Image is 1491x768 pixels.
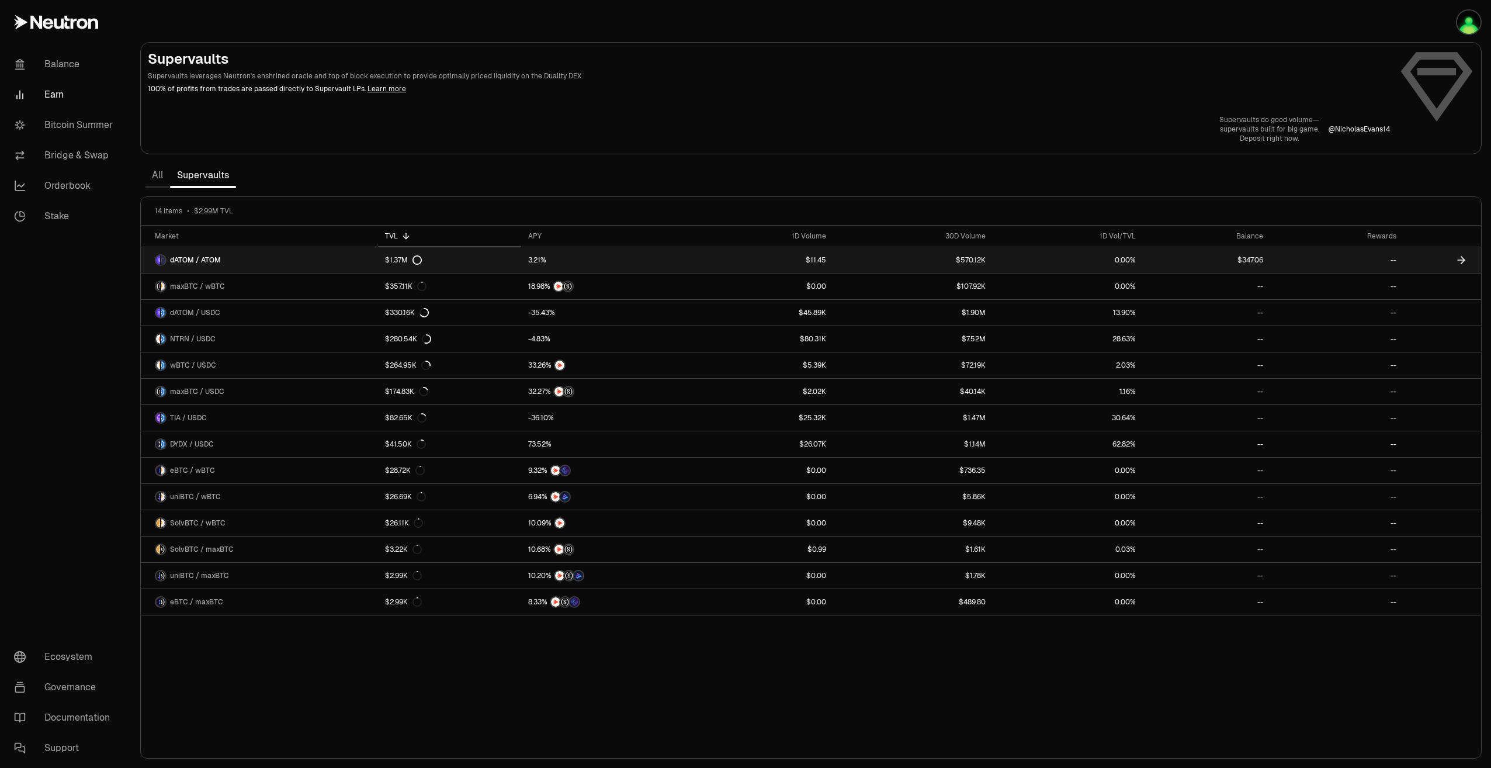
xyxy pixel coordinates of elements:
[1270,510,1403,536] a: --
[993,431,1142,457] a: 62.82%
[141,537,378,562] a: SolvBTC LogomaxBTC LogoSolvBTC / maxBTC
[170,597,223,607] span: eBTC / maxBTC
[528,359,681,371] button: NTRN
[170,466,215,475] span: eBTC / wBTC
[155,206,182,216] span: 14 items
[161,361,165,370] img: USDC Logo
[141,326,378,352] a: NTRN LogoUSDC LogoNTRN / USDC
[385,466,425,475] div: $28.72K
[570,597,579,607] img: EtherFi Points
[554,387,564,396] img: NTRN
[1270,563,1403,589] a: --
[1143,484,1270,510] a: --
[170,518,226,528] span: SolvBTC / wBTC
[170,413,207,423] span: TIA / USDC
[141,484,378,510] a: uniBTC LogowBTC LogouniBTC / wBTC
[161,571,165,580] img: maxBTC Logo
[378,484,521,510] a: $26.69K
[161,440,165,449] img: USDC Logo
[521,589,688,615] a: NTRNStructured PointsEtherFi Points
[521,563,688,589] a: NTRNStructured PointsBedrock Diamonds
[833,458,993,483] a: $736.35
[1143,352,1270,378] a: --
[993,300,1142,326] a: 13.90%
[551,466,560,475] img: NTRN
[385,387,428,396] div: $174.83K
[378,379,521,404] a: $174.83K
[528,570,681,582] button: NTRNStructured PointsBedrock Diamonds
[170,492,221,501] span: uniBTC / wBTC
[170,282,225,291] span: maxBTC / wBTC
[385,492,426,501] div: $26.69K
[141,431,378,457] a: DYDX LogoUSDC LogoDYDX / USDC
[688,589,833,615] a: $0.00
[378,274,521,299] a: $357.11K
[688,379,833,404] a: $2.02K
[161,492,165,501] img: wBTC Logo
[156,387,160,396] img: maxBTC Logo
[555,571,564,580] img: NTRN
[1329,124,1390,134] a: @NicholasEvans14
[148,84,1390,94] p: 100% of profits from trades are passed directly to Supervault LPs.
[521,458,688,483] a: NTRNEtherFi Points
[551,597,560,607] img: NTRN
[385,518,423,528] div: $26.11K
[385,282,427,291] div: $357.11K
[1219,115,1319,124] p: Supervaults do good volume—
[141,247,378,273] a: dATOM LogoATOM LogodATOM / ATOM
[560,597,570,607] img: Structured Points
[156,413,160,423] img: TIA Logo
[564,387,573,396] img: Structured Points
[528,386,681,397] button: NTRNStructured Points
[161,308,165,317] img: USDC Logo
[1219,124,1319,134] p: supervaults built for big game.
[1270,484,1403,510] a: --
[156,571,160,580] img: uniBTC Logo
[993,405,1142,431] a: 30.64%
[554,545,564,554] img: NTRN
[1270,379,1403,404] a: --
[385,571,422,580] div: $2.99K
[688,458,833,483] a: $0.00
[1143,405,1270,431] a: --
[1143,589,1270,615] a: --
[993,274,1142,299] a: 0.00%
[1270,458,1403,483] a: --
[156,334,160,344] img: NTRN Logo
[554,282,563,291] img: NTRN
[1143,379,1270,404] a: --
[156,518,160,528] img: SolvBTC Logo
[148,50,1390,68] h2: Supervaults
[1143,458,1270,483] a: --
[993,537,1142,562] a: 0.03%
[5,79,126,110] a: Earn
[1219,134,1319,143] p: Deposit right now.
[521,510,688,536] a: NTRN
[521,352,688,378] a: NTRN
[148,71,1390,81] p: Supervaults leverages Neutron's enshrined oracle and top of block execution to provide optimally ...
[833,352,993,378] a: $72.19K
[563,282,573,291] img: Structured Points
[993,247,1142,273] a: 0.00%
[141,274,378,299] a: maxBTC LogowBTC LogomaxBTC / wBTC
[161,597,165,607] img: maxBTC Logo
[170,545,234,554] span: SolvBTC / maxBTC
[564,571,574,580] img: Structured Points
[170,255,221,265] span: dATOM / ATOM
[141,379,378,404] a: maxBTC LogoUSDC LogomaxBTC / USDC
[833,537,993,562] a: $1.61K
[141,405,378,431] a: TIA LogoUSDC LogoTIA / USDC
[141,510,378,536] a: SolvBTC LogowBTC LogoSolvBTC / wBTC
[378,247,521,273] a: $1.37M
[528,465,681,476] button: NTRNEtherFi Points
[993,484,1142,510] a: 0.00%
[5,703,126,733] a: Documentation
[1270,405,1403,431] a: --
[1143,247,1270,273] a: $347.06
[521,484,688,510] a: NTRNBedrock Diamonds
[688,300,833,326] a: $45.89K
[141,458,378,483] a: eBTC LogowBTC LogoeBTC / wBTC
[833,300,993,326] a: $1.90M
[385,413,427,423] div: $82.65K
[378,431,521,457] a: $41.50K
